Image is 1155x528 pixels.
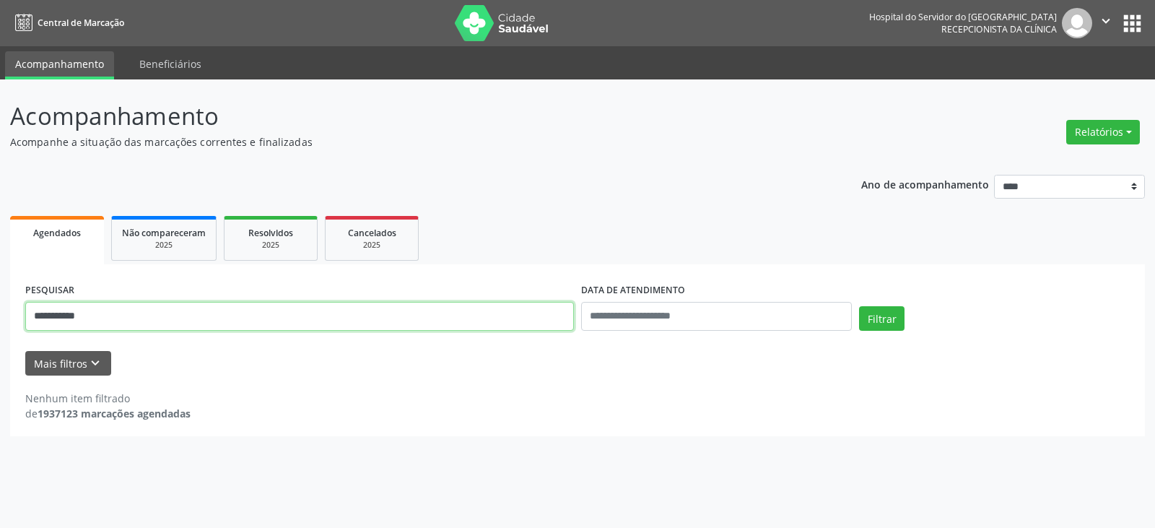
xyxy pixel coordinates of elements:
span: Cancelados [348,227,396,239]
p: Acompanhamento [10,98,804,134]
div: 2025 [122,240,206,251]
div: Hospital do Servidor do [GEOGRAPHIC_DATA] [869,11,1057,23]
i:  [1098,13,1114,29]
div: 2025 [336,240,408,251]
p: Ano de acompanhamento [861,175,989,193]
span: Agendados [33,227,81,239]
span: Não compareceram [122,227,206,239]
a: Acompanhamento [5,51,114,79]
a: Central de Marcação [10,11,124,35]
p: Acompanhe a situação das marcações correntes e finalizadas [10,134,804,150]
button: Filtrar [859,306,905,331]
span: Resolvidos [248,227,293,239]
label: PESQUISAR [25,280,74,302]
a: Beneficiários [129,51,212,77]
button: Mais filtroskeyboard_arrow_down [25,351,111,376]
span: Recepcionista da clínica [941,23,1057,35]
span: Central de Marcação [38,17,124,29]
div: de [25,406,191,421]
i: keyboard_arrow_down [87,355,103,371]
strong: 1937123 marcações agendadas [38,407,191,420]
label: DATA DE ATENDIMENTO [581,280,685,302]
div: 2025 [235,240,307,251]
button: Relatórios [1066,120,1140,144]
div: Nenhum item filtrado [25,391,191,406]
button:  [1092,8,1120,38]
img: img [1062,8,1092,38]
button: apps [1120,11,1145,36]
